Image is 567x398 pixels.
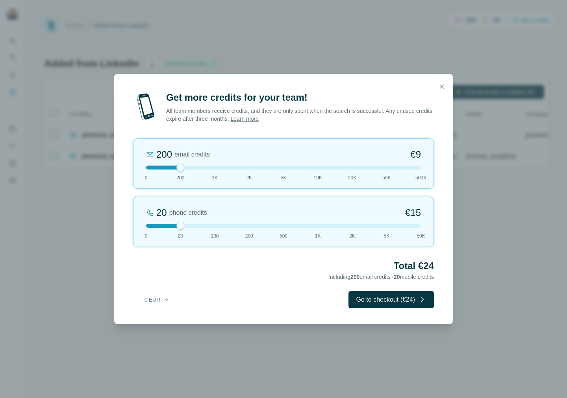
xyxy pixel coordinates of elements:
[315,232,321,240] span: 1K
[145,232,148,240] span: 0
[382,174,391,181] span: 50K
[174,150,210,159] span: email credits
[394,274,400,280] span: 20
[246,174,252,181] span: 2K
[230,116,259,122] a: Learn more
[348,291,434,308] button: Go to checkout (€24)
[328,274,434,280] span: Including email credits + mobile credits
[415,174,426,181] span: 500K
[139,293,175,307] button: € EUR
[410,148,421,161] span: €9
[348,174,356,181] span: 20K
[405,206,421,219] span: €15
[384,232,389,240] span: 5K
[169,208,207,217] span: phone credits
[145,174,148,181] span: 0
[211,232,219,240] span: 100
[314,174,322,181] span: 10K
[176,174,184,181] span: 200
[280,232,287,240] span: 500
[133,91,158,123] img: mobile-phone
[178,232,183,240] span: 20
[156,148,172,161] div: 200
[281,174,287,181] span: 5K
[166,107,434,123] p: All team members receive credits, and they are only spent when the search is successful. Any unus...
[245,232,253,240] span: 200
[350,274,359,280] span: 200
[417,232,425,240] span: 50K
[212,174,218,181] span: 1K
[349,232,355,240] span: 2K
[156,206,167,219] div: 20
[133,260,434,272] h2: Total €24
